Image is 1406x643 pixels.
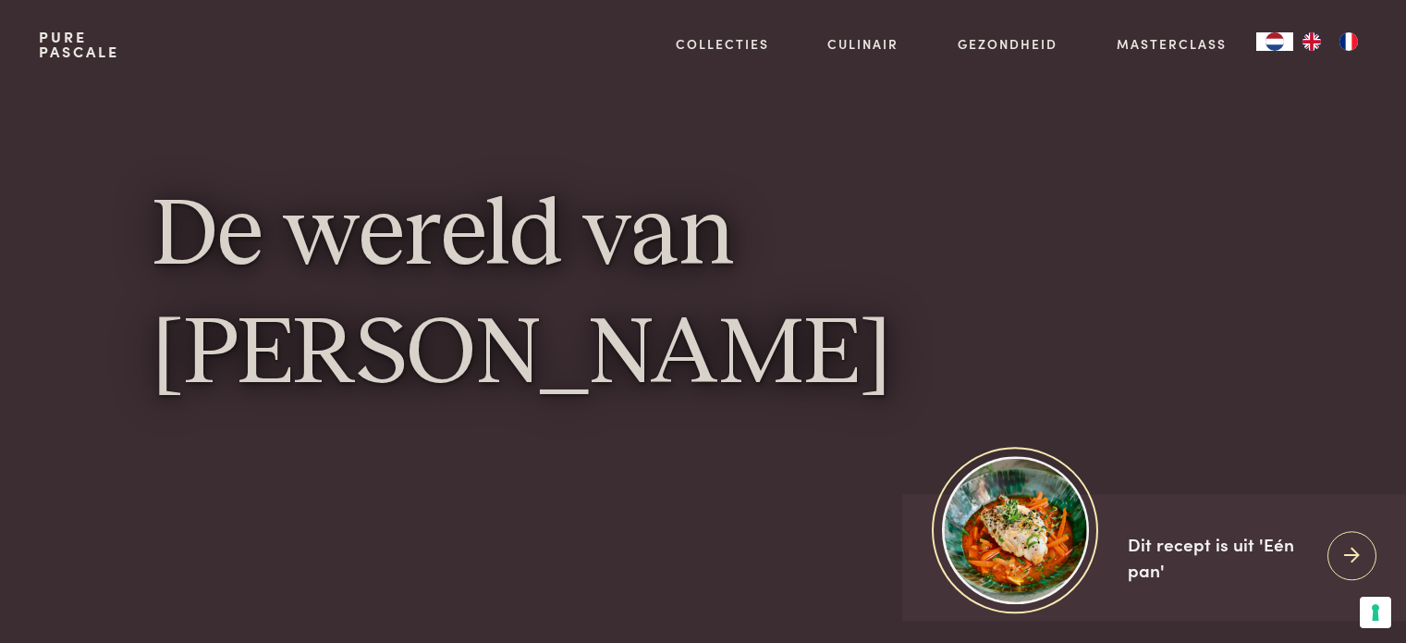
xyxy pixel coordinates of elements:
a: FR [1330,32,1367,51]
img: https://admin.purepascale.com/wp-content/uploads/2025/08/home_recept_link.jpg [942,457,1089,604]
h1: De wereld van [PERSON_NAME] [153,179,1254,414]
div: Language [1256,32,1293,51]
div: Dit recept is uit 'Eén pan' [1128,531,1313,584]
a: https://admin.purepascale.com/wp-content/uploads/2025/08/home_recept_link.jpg Dit recept is uit '... [902,494,1406,621]
a: EN [1293,32,1330,51]
button: Uw voorkeuren voor toestemming voor trackingtechnologieën [1360,597,1391,628]
ul: Language list [1293,32,1367,51]
a: NL [1256,32,1293,51]
aside: Language selected: Nederlands [1256,32,1367,51]
a: PurePascale [39,30,119,59]
a: Collecties [676,34,769,54]
a: Gezondheid [958,34,1058,54]
a: Culinair [827,34,899,54]
a: Masterclass [1117,34,1227,54]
